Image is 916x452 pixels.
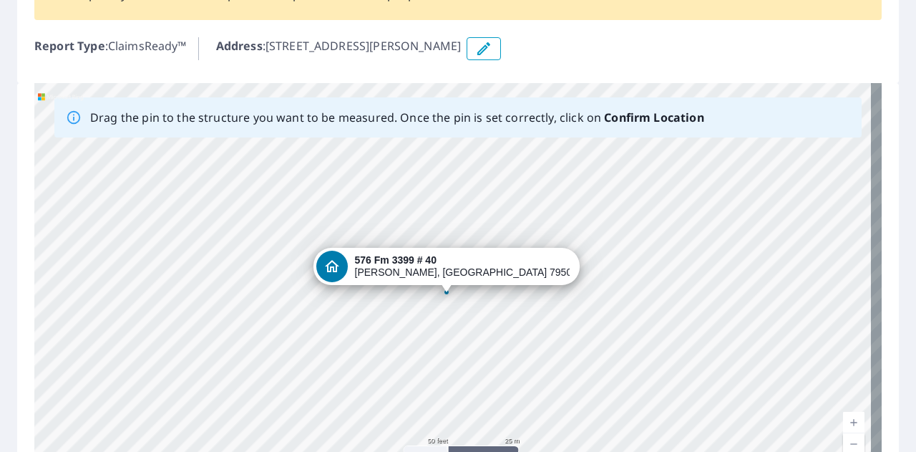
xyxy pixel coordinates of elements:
b: Report Type [34,38,105,54]
p: Drag the pin to the structure you want to be measured. Once the pin is set correctly, click on [90,109,704,126]
div: Dropped pin, building 1, Residential property, 576 Fm 3399 # 40 Blackwell, TX 79506 [313,248,580,292]
strong: 576 Fm 3399 # 40 [355,254,437,266]
b: Address [216,38,263,54]
b: Confirm Location [604,110,703,125]
div: [PERSON_NAME], [GEOGRAPHIC_DATA] 79506 [355,254,570,279]
p: : ClaimsReady™ [34,37,187,60]
a: Current Level 19, Zoom In [843,412,864,433]
p: : [STREET_ADDRESS][PERSON_NAME] [216,37,462,60]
